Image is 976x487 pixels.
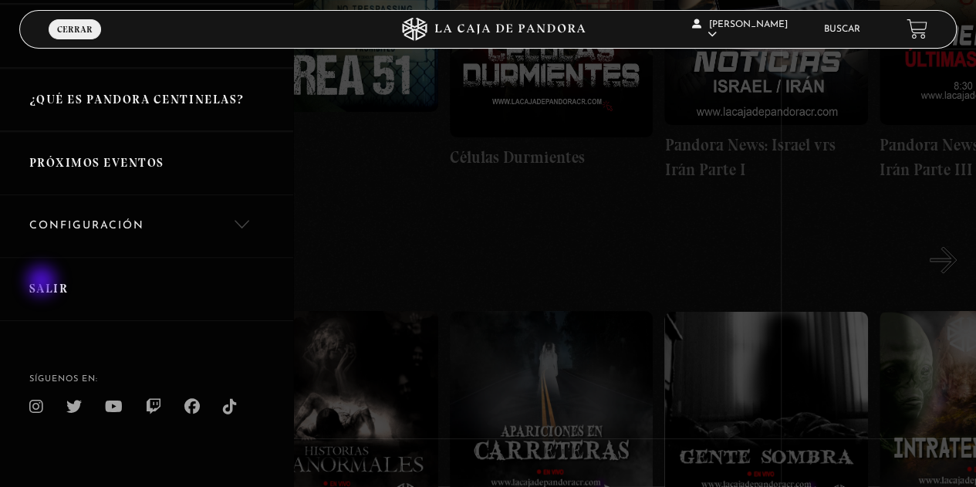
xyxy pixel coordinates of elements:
span: Cerrar [57,25,93,34]
h4: SÍguenos en: [29,375,264,384]
span: [PERSON_NAME] [692,20,788,39]
a: View your shopping cart [907,19,927,39]
a: Buscar [824,25,860,34]
span: Menu [62,38,88,49]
